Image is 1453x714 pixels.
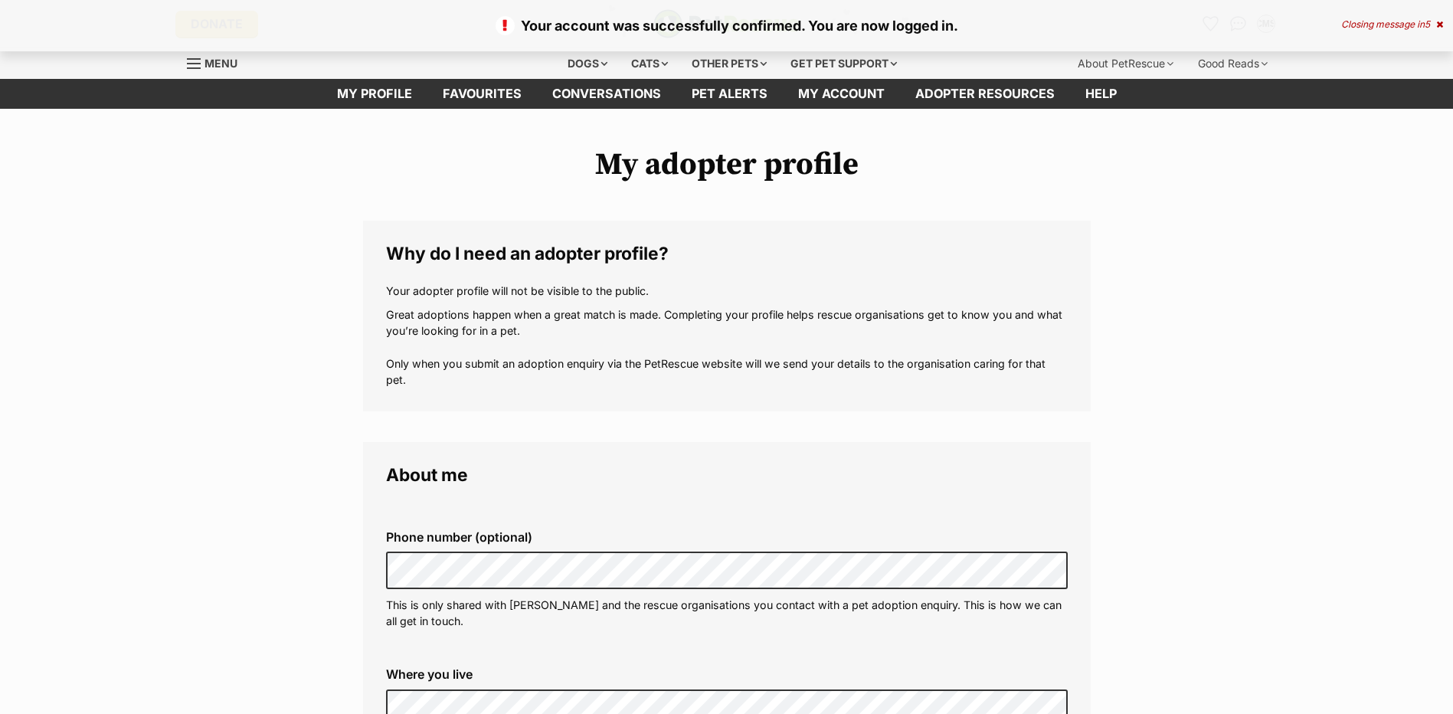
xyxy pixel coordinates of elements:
[676,79,783,109] a: Pet alerts
[386,283,1068,299] p: Your adopter profile will not be visible to the public.
[386,667,1068,681] label: Where you live
[386,597,1068,630] p: This is only shared with [PERSON_NAME] and the rescue organisations you contact with a pet adopti...
[681,48,777,79] div: Other pets
[780,48,908,79] div: Get pet support
[363,221,1091,411] fieldset: Why do I need an adopter profile?
[1070,79,1132,109] a: Help
[537,79,676,109] a: conversations
[187,48,248,76] a: Menu
[386,244,1068,264] legend: Why do I need an adopter profile?
[427,79,537,109] a: Favourites
[620,48,679,79] div: Cats
[386,530,1068,544] label: Phone number (optional)
[783,79,900,109] a: My account
[322,79,427,109] a: My profile
[363,147,1091,182] h1: My adopter profile
[1067,48,1184,79] div: About PetRescue
[557,48,618,79] div: Dogs
[900,79,1070,109] a: Adopter resources
[1187,48,1278,79] div: Good Reads
[205,57,237,70] span: Menu
[386,306,1068,388] p: Great adoptions happen when a great match is made. Completing your profile helps rescue organisat...
[386,465,1068,485] legend: About me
